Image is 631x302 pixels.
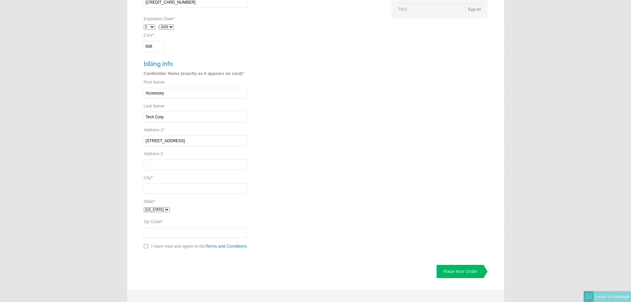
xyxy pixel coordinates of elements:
strong: Cardholder Name (exactly as it appears on card) [144,71,242,76]
label: Expiration Date [144,16,175,21]
img: Offline [586,294,592,300]
td: Total [398,4,468,12]
label: Address 2 [144,151,163,156]
div: / [144,21,382,33]
a: Place Your Order [437,265,488,278]
label: State [144,199,155,204]
h3: billing info [144,60,382,67]
label: Last Name [144,103,165,108]
a: Terms and Conditions [205,244,247,249]
label: CVV [144,33,154,38]
div: Leave a message [594,291,631,302]
span: $49.00 [468,7,481,12]
label: First Name [144,80,165,85]
label: I have read and agree to the [151,244,248,249]
label: Zip Code [144,219,163,224]
label: Address 1 [144,127,165,132]
label: City [144,175,153,180]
